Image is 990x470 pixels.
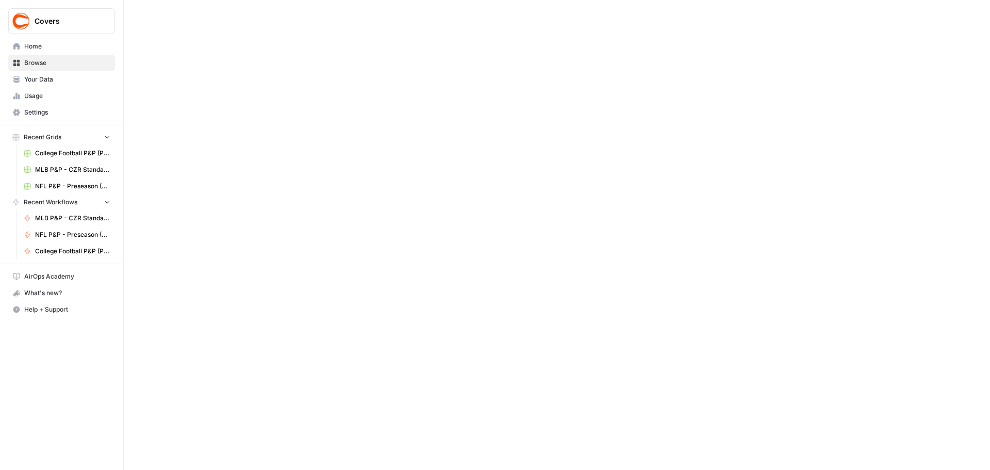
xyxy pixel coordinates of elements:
span: Recent Grids [24,133,61,142]
a: Usage [8,88,115,104]
a: College Football P&P (Production) [19,243,115,260]
button: Recent Workflows [8,195,115,210]
span: MLB P&P - CZR Standard (Production) [35,214,110,223]
div: What's new? [9,285,114,301]
a: AirOps Academy [8,268,115,285]
span: AirOps Academy [24,272,110,281]
span: Browse [24,58,110,68]
span: NFL P&P - Preseason (Production) [35,230,110,239]
span: Covers [35,16,97,26]
a: Settings [8,104,115,121]
button: Recent Grids [8,129,115,145]
span: College Football P&P (Production) [35,247,110,256]
a: Browse [8,55,115,71]
button: Help + Support [8,301,115,318]
a: Your Data [8,71,115,88]
span: College Football P&P (Production) Grid (1) [35,149,110,158]
button: Workspace: Covers [8,8,115,34]
a: NFL P&P - Preseason (Production) [19,226,115,243]
span: Help + Support [24,305,110,314]
button: What's new? [8,285,115,301]
img: Covers Logo [12,12,30,30]
a: NFL P&P - Preseason (Production) Grid (1) [19,178,115,195]
a: College Football P&P (Production) Grid (1) [19,145,115,161]
a: Home [8,38,115,55]
span: Home [24,42,110,51]
span: MLB P&P - CZR Standard (Production) Grid (5) [35,165,110,174]
span: Your Data [24,75,110,84]
a: MLB P&P - CZR Standard (Production) Grid (5) [19,161,115,178]
a: MLB P&P - CZR Standard (Production) [19,210,115,226]
span: Settings [24,108,110,117]
span: Recent Workflows [24,198,77,207]
span: NFL P&P - Preseason (Production) Grid (1) [35,182,110,191]
span: Usage [24,91,110,101]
